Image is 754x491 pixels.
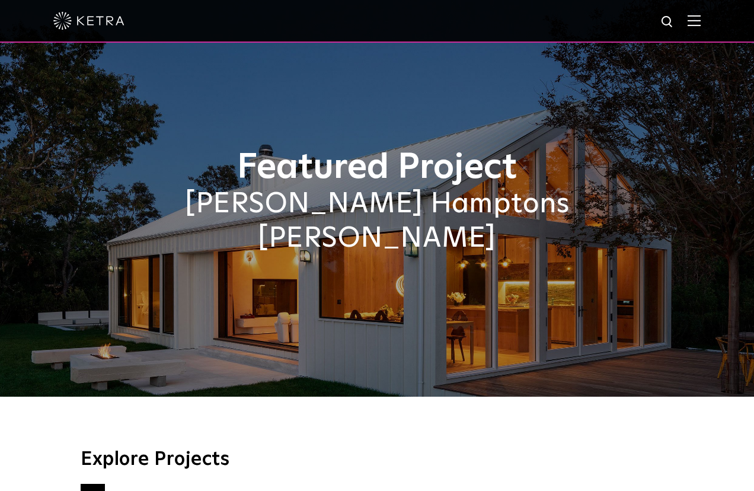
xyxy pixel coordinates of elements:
[81,450,673,469] h3: Explore Projects
[53,12,124,30] img: ketra-logo-2019-white
[81,187,673,256] h2: [PERSON_NAME] Hamptons [PERSON_NAME]
[81,148,673,187] h1: Featured Project
[688,15,701,26] img: Hamburger%20Nav.svg
[660,15,675,30] img: search icon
